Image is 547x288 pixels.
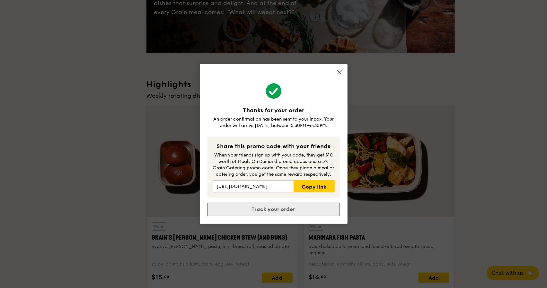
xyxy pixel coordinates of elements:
[207,203,340,216] a: Track your order
[294,180,334,192] a: Copy link
[207,106,340,115] div: Thanks for your order
[213,152,335,178] div: When your friends sign up with your code, they get $10 worth of Meals On Demand promo codes and a...
[213,142,335,151] div: Share this promo code with your friends
[207,116,340,129] div: An order confirmation has been sent to your inbox. Your order will arrive [DATE] between 5:30PM–6...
